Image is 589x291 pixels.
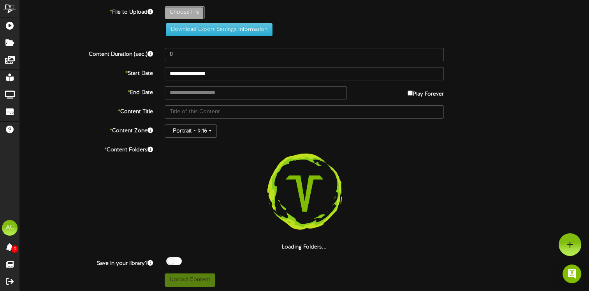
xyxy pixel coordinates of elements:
[408,86,444,98] label: Play Forever
[14,48,159,59] label: Content Duration (sec.)
[282,244,327,250] strong: Loading Folders...
[165,124,217,138] button: Portrait - 9:16
[14,124,159,135] label: Content Zone
[14,144,159,154] label: Content Folders
[14,67,159,78] label: Start Date
[165,273,215,287] button: Upload Content
[14,86,159,97] label: End Date
[563,264,581,283] div: Open Intercom Messenger
[14,105,159,116] label: Content Title
[408,90,413,96] input: Play Forever
[166,23,273,36] button: Download Export Settings Information
[255,144,354,243] img: loading-spinner-3.png
[165,105,444,119] input: Title of this Content
[2,220,18,236] div: AC
[162,27,273,32] a: Download Export Settings Information
[14,6,159,16] label: File to Upload
[11,245,18,253] span: 0
[14,257,159,268] label: Save in your library?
